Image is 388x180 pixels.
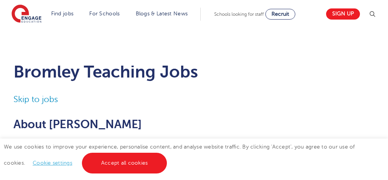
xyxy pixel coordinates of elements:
a: Recruit [265,9,295,20]
span: We use cookies to improve your experience, personalise content, and analyse website traffic. By c... [4,144,355,166]
a: Blogs & Latest News [136,11,188,17]
span: About [PERSON_NAME] [13,118,142,131]
a: Find jobs [51,11,74,17]
h1: Bromley Teaching Jobs [13,62,375,81]
a: Accept all cookies [82,153,167,173]
a: Sign up [326,8,360,20]
a: Skip to jobs [13,95,58,104]
img: Engage Education [12,5,42,24]
a: Cookie settings [33,160,72,166]
a: For Schools [89,11,120,17]
span: Schools looking for staff [214,12,264,17]
span: Recruit [271,11,289,17]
